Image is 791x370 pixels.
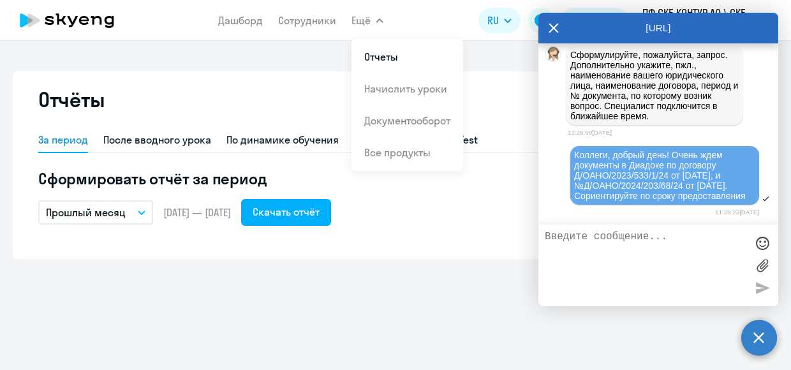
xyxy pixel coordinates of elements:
[163,205,231,219] span: [DATE] — [DATE]
[351,8,383,33] button: Ещё
[218,14,263,27] a: Дашборд
[715,209,759,216] time: 11:28:23[DATE]
[38,87,105,112] h2: Отчёты
[38,132,88,147] div: За период
[636,5,780,36] button: ПФ СКБ КОНТУР АО \ СКБ Контур, ПФ СКБ КОНТУР, АО
[253,204,320,219] div: Скачать отчёт
[570,50,741,121] span: Сформулируйте, пожалуйста, запрос. Дополнительно укажите, пжл., наименование вашего юридического ...
[38,200,153,225] button: Прошлый месяц
[38,168,753,189] h5: Сформировать отчёт за период
[364,114,450,127] a: Документооборот
[574,150,746,201] span: Коллеги, добрый день! Очень ждем документы в Диадоке по договору Д/OAHO/2023/533/1/24 от [DATE], ...
[545,47,561,65] img: bot avatar
[226,132,339,147] div: По динамике обучения
[487,13,499,28] span: RU
[364,50,398,63] a: Отчеты
[364,82,447,95] a: Начислить уроки
[561,8,628,33] button: Балансbalance
[103,132,211,147] div: После вводного урока
[241,199,331,226] button: Скачать отчёт
[642,5,761,36] p: ПФ СКБ КОНТУР АО \ СКБ Контур, ПФ СКБ КОНТУР, АО
[753,256,772,275] label: Лимит 10 файлов
[46,205,126,220] p: Прошлый месяц
[278,14,336,27] a: Сотрудники
[351,13,371,28] span: Ещё
[364,146,431,159] a: Все продукты
[568,129,612,136] time: 11:26:50[DATE]
[478,8,521,33] button: RU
